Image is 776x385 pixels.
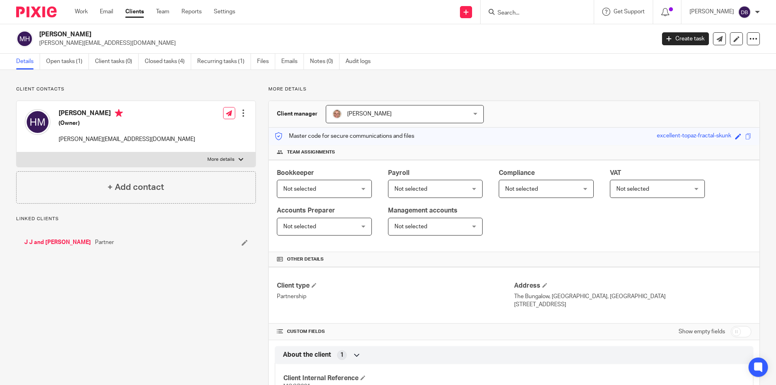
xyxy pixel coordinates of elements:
[514,282,751,290] h4: Address
[614,9,645,15] span: Get Support
[497,10,569,17] input: Search
[283,186,316,192] span: Not selected
[275,132,414,140] p: Master code for secure communications and files
[115,109,123,117] i: Primary
[181,8,202,16] a: Reports
[16,30,33,47] img: svg%3E
[59,109,195,119] h4: [PERSON_NAME]
[287,256,324,263] span: Other details
[16,6,57,17] img: Pixie
[108,181,164,194] h4: + Add contact
[59,135,195,143] p: [PERSON_NAME][EMAIL_ADDRESS][DOMAIN_NAME]
[277,170,314,176] span: Bookkeeper
[283,351,331,359] span: About the client
[39,30,528,39] h2: [PERSON_NAME]
[16,216,256,222] p: Linked clients
[505,186,538,192] span: Not selected
[277,282,514,290] h4: Client type
[16,86,256,93] p: Client contacts
[16,54,40,69] a: Details
[95,238,114,246] span: Partner
[332,109,342,119] img: SJ.jpg
[340,351,344,359] span: 1
[662,32,709,45] a: Create task
[125,8,144,16] a: Clients
[690,8,734,16] p: [PERSON_NAME]
[388,170,409,176] span: Payroll
[283,374,514,383] h4: Client Internal Reference
[738,6,751,19] img: svg%3E
[277,110,318,118] h3: Client manager
[145,54,191,69] a: Closed tasks (4)
[257,54,275,69] a: Files
[283,224,316,229] span: Not selected
[514,301,751,309] p: [STREET_ADDRESS]
[287,149,335,156] span: Team assignments
[59,119,195,127] h5: (Owner)
[657,132,731,141] div: excellent-topaz-fractal-skunk
[39,39,650,47] p: [PERSON_NAME][EMAIL_ADDRESS][DOMAIN_NAME]
[197,54,251,69] a: Recurring tasks (1)
[281,54,304,69] a: Emails
[277,292,514,301] p: Partnership
[156,8,169,16] a: Team
[100,8,113,16] a: Email
[277,207,335,214] span: Accounts Preparer
[499,170,535,176] span: Compliance
[347,111,392,117] span: [PERSON_NAME]
[46,54,89,69] a: Open tasks (1)
[679,328,725,336] label: Show empty fields
[75,8,88,16] a: Work
[24,238,91,246] a: J J and [PERSON_NAME]
[346,54,377,69] a: Audit logs
[616,186,649,192] span: Not selected
[388,207,458,214] span: Management accounts
[394,224,427,229] span: Not selected
[277,328,514,335] h4: CUSTOM FIELDS
[514,292,751,301] p: The Bungalow, [GEOGRAPHIC_DATA], [GEOGRAPHIC_DATA]
[214,8,235,16] a: Settings
[394,186,427,192] span: Not selected
[207,156,234,163] p: More details
[268,86,760,93] p: More details
[95,54,139,69] a: Client tasks (0)
[310,54,339,69] a: Notes (0)
[25,109,51,135] img: svg%3E
[610,170,621,176] span: VAT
